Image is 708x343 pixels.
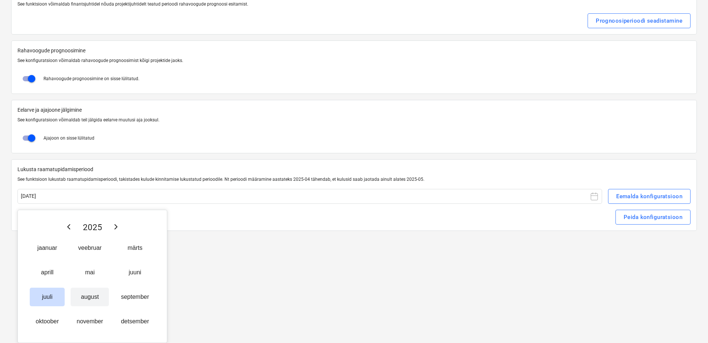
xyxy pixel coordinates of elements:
[17,1,691,7] p: See funktsioon võimaldab finantsjuhtidel nõuda projektijuhtidelt teatud perioodi rahavoogude prog...
[17,47,691,55] span: Rahavoogude prognoosimine
[83,222,102,232] span: 2025
[115,239,155,257] button: märts
[109,222,123,233] button: Next Year
[71,263,109,282] button: mai
[616,192,682,201] div: Eemalda konfiguratsioon
[588,13,691,28] button: Prognoosiperioodi seadistamine
[115,288,155,306] button: september
[17,117,691,123] p: See konfiguratsioon võimaldab teil jälgida eelarve muutusi aja jooksul.
[17,189,602,204] button: [DATE]
[615,210,691,225] button: Peida konfiguratsioon
[62,222,75,233] button: Previous Year
[71,312,109,331] button: november
[30,239,65,257] button: jaanuar
[17,176,691,183] p: See funktsioon lukustab raamatupidamisperioodi, takistades kulude kinnitamise lukustatud perioodi...
[608,189,691,204] button: Eemalda konfiguratsioon
[17,106,691,114] span: Eelarve ja ajajoone jälgimine
[71,288,109,306] button: august
[596,16,682,26] div: Prognoosiperioodi seadistamine
[43,76,139,82] p: Rahavoogude prognoosimine on sisse lülitatud.
[671,307,708,343] iframe: Chat Widget
[30,263,65,282] button: aprill
[30,288,65,306] button: juuli
[71,239,109,257] button: veebruar
[17,58,691,64] p: See konfiguratsioon võimaldab rahavoogude prognoosimist kõigi projektide jaoks.
[30,312,65,331] button: oktoober
[115,263,155,282] button: juuni
[115,312,155,331] button: detsember
[43,135,94,141] p: Ajajoon on sisse lülitatud
[17,166,691,173] p: Lukusta raamatupidamisperiood
[624,212,682,222] div: Peida konfiguratsioon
